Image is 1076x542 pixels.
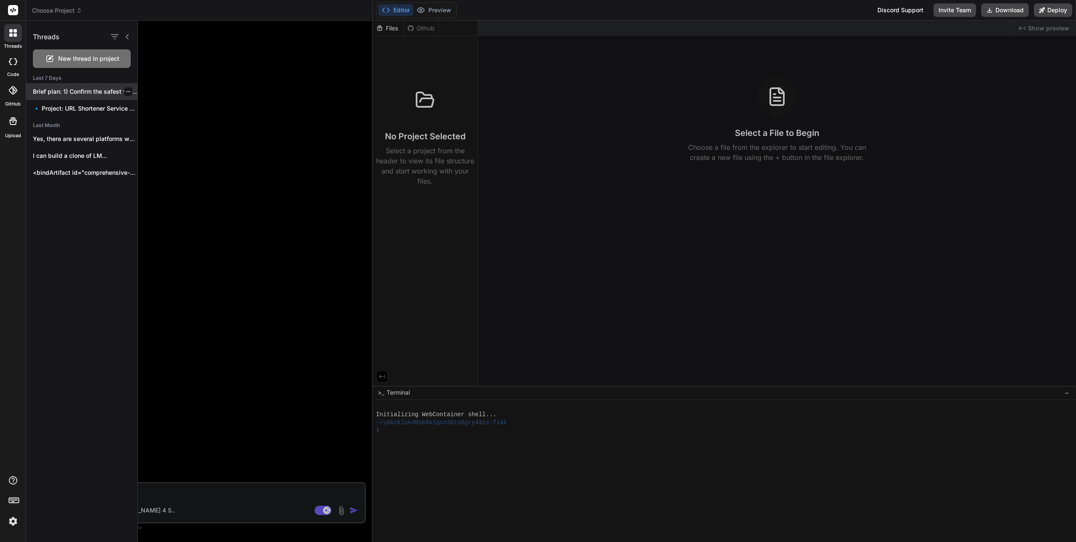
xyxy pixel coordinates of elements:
button: Deploy [1034,3,1072,17]
p: 🔹 Project: URL Shortener Service 🔧 Tech... [33,104,137,113]
h2: Last 7 Days [26,75,137,81]
button: Editor [378,4,413,16]
p: I can build a clone of LM... [33,152,137,160]
h1: Threads [33,32,59,42]
p: <bindArtifact id="comprehensive-ai-platform" title="Comprehensive AI Platform with Tools... [33,168,137,177]
label: GitHub [5,100,21,108]
button: Download [981,3,1029,17]
p: Brief plan: 1) Confirm the safest way... [33,87,137,96]
button: Invite Team [933,3,976,17]
button: Preview [413,4,455,16]
label: Upload [5,132,21,139]
label: code [7,71,19,78]
p: Yes, there are several platforms where tools... [33,135,137,143]
span: New thread in project [58,54,119,63]
h2: Last Month [26,122,137,129]
span: Choose Project [32,6,82,15]
label: threads [4,43,22,50]
div: Discord Support [872,3,928,17]
img: settings [6,514,20,528]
